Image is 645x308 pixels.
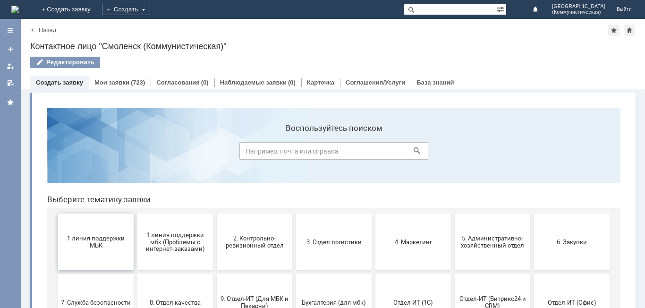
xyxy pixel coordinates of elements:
[18,174,94,231] button: 7. Служба безопасности
[201,79,209,86] div: (0)
[3,76,18,91] a: Мои согласования
[11,6,19,13] a: Перейти на домашнюю страницу
[131,79,145,86] div: (723)
[494,174,570,231] button: Отдел-ИТ (Офис)
[3,42,18,57] a: Создать заявку
[177,234,253,291] button: Это соглашение не активно!
[497,198,567,205] span: Отдел-ИТ (Офис)
[307,79,334,86] a: Карточка
[36,79,83,86] a: Создать заявку
[180,256,250,270] span: Это соглашение не активно!
[339,198,408,205] span: Отдел ИТ (1С)
[497,138,567,145] span: 6. Закупки
[8,94,581,104] header: Выберите тематику заявки
[418,135,488,149] span: 5. Административно-хозяйственный отдел
[101,259,170,266] span: Франчайзинг
[336,174,411,231] button: Отдел ИТ (1С)
[30,42,636,51] div: Контактное лицо "Смоленск (Коммунистическая)"
[415,174,491,231] button: Отдел-ИТ (Битрикс24 и CRM)
[98,174,173,231] button: 8. Отдел качества
[156,79,200,86] a: Согласования
[101,131,170,152] span: 1 линия поддержки мбк (Проблемы с интернет-заказами)
[416,79,454,86] a: База знаний
[624,25,635,36] div: Сделать домашней страницей
[39,26,56,34] a: Назад
[259,138,329,145] span: 3. Отдел логистики
[256,234,332,291] button: [PERSON_NAME]. Услуги ИТ для МБК (оформляет L1)
[21,198,91,205] span: 7. Служба безопасности
[11,6,19,13] img: logo
[415,113,491,170] button: 5. Административно-хозяйственный отдел
[200,42,389,60] input: Например, почта или справка
[200,23,389,33] label: Воспользуйтесь поиском
[177,113,253,170] button: 2. Контрольно-ревизионный отдел
[418,195,488,209] span: Отдел-ИТ (Битрикс24 и CRM)
[21,135,91,149] span: 1 линия поддержки МБК
[180,195,250,209] span: 9. Отдел-ИТ (Для МБК и Пекарни)
[102,4,150,15] div: Создать
[259,252,329,273] span: [PERSON_NAME]. Услуги ИТ для МБК (оформляет L1)
[101,198,170,205] span: 8. Отдел качества
[256,113,332,170] button: 3. Отдел логистики
[497,4,506,13] span: Расширенный поиск
[94,79,129,86] a: Мои заявки
[220,79,287,86] a: Наблюдаемые заявки
[608,25,620,36] div: Добавить в избранное
[259,198,329,205] span: Бухгалтерия (для мбк)
[552,4,605,9] span: [GEOGRAPHIC_DATA]
[336,113,411,170] button: 4. Маркетинг
[336,234,411,291] button: не актуален
[494,113,570,170] button: 6. Закупки
[339,138,408,145] span: 4. Маркетинг
[339,259,408,266] span: не актуален
[18,234,94,291] button: Финансовый отдел
[552,9,605,15] span: (Коммунистическая)
[3,59,18,74] a: Мои заявки
[177,174,253,231] button: 9. Отдел-ИТ (Для МБК и Пекарни)
[256,174,332,231] button: Бухгалтерия (для мбк)
[180,135,250,149] span: 2. Контрольно-ревизионный отдел
[98,113,173,170] button: 1 линия поддержки мбк (Проблемы с интернет-заказами)
[21,259,91,266] span: Финансовый отдел
[346,79,405,86] a: Соглашения/Услуги
[98,234,173,291] button: Франчайзинг
[288,79,296,86] div: (0)
[18,113,94,170] button: 1 линия поддержки МБК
